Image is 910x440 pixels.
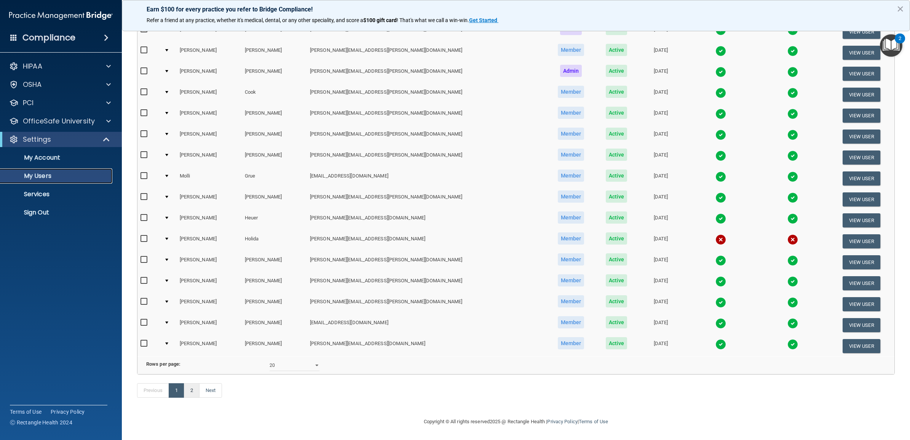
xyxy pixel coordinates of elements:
img: tick.e7d51cea.svg [715,276,726,287]
p: OSHA [23,80,42,89]
td: [DATE] [637,231,685,252]
a: Previous [137,383,169,398]
td: [DATE] [637,315,685,336]
td: [PERSON_NAME][EMAIL_ADDRESS][PERSON_NAME][DOMAIN_NAME] [307,42,546,63]
td: [PERSON_NAME] [242,189,307,210]
td: Heuer [242,210,307,231]
span: Active [606,149,627,161]
span: ! That's what we call a win-win. [397,17,469,23]
img: tick.e7d51cea.svg [787,318,798,329]
td: Holida [242,231,307,252]
span: Active [606,107,627,119]
button: View User [843,213,880,227]
button: View User [843,46,880,60]
span: Active [606,86,627,98]
span: Member [558,316,584,328]
img: tick.e7d51cea.svg [787,46,798,56]
a: 1 [169,383,184,398]
td: [PERSON_NAME] [177,294,242,315]
td: [PERSON_NAME] [177,126,242,147]
p: My Users [5,172,109,180]
a: Terms of Use [10,408,42,416]
td: [PERSON_NAME] [242,126,307,147]
td: [PERSON_NAME] [242,273,307,294]
td: [PERSON_NAME][EMAIL_ADDRESS][PERSON_NAME][DOMAIN_NAME] [307,63,546,84]
button: View User [843,109,880,123]
td: [PERSON_NAME] [177,42,242,63]
img: tick.e7d51cea.svg [715,150,726,161]
span: Ⓒ Rectangle Health 2024 [10,419,72,426]
a: Settings [9,135,110,144]
td: [PERSON_NAME] [242,336,307,356]
a: Privacy Policy [51,408,85,416]
img: tick.e7d51cea.svg [787,109,798,119]
div: Copyright © All rights reserved 2025 @ Rectangle Health | | [377,410,655,434]
td: [PERSON_NAME] [177,105,242,126]
h4: Compliance [22,32,75,43]
span: Member [558,253,584,266]
td: [PERSON_NAME] [242,42,307,63]
strong: $100 gift card [363,17,397,23]
td: [DATE] [637,21,685,42]
td: [PERSON_NAME] [177,147,242,168]
button: View User [843,25,880,39]
span: Active [606,128,627,140]
td: [PERSON_NAME] [177,84,242,105]
button: View User [843,339,880,353]
p: PCI [23,98,34,107]
strong: Get Started [469,17,497,23]
td: [PERSON_NAME] [177,273,242,294]
td: [PERSON_NAME] [242,315,307,336]
p: Sign Out [5,209,109,216]
td: [PERSON_NAME] [177,63,242,84]
td: [PERSON_NAME] [242,252,307,273]
button: View User [843,276,880,290]
td: [DATE] [637,294,685,315]
a: OSHA [9,80,111,89]
img: cross.ca9f0e7f.svg [715,234,726,245]
td: [PERSON_NAME] [242,21,307,42]
td: [PERSON_NAME] [177,315,242,336]
td: [DATE] [637,105,685,126]
button: View User [843,234,880,248]
td: [DATE] [637,189,685,210]
td: Cook [242,84,307,105]
td: Molli [177,168,242,189]
td: [PERSON_NAME] [177,231,242,252]
b: Rows per page: [146,361,180,367]
img: tick.e7d51cea.svg [715,339,726,350]
p: My Account [5,154,109,162]
a: 2 [184,383,200,398]
td: [PERSON_NAME][EMAIL_ADDRESS][DOMAIN_NAME] [307,231,546,252]
button: Close [897,3,904,15]
td: [PERSON_NAME] [242,147,307,168]
td: [DATE] [637,84,685,105]
p: OfficeSafe University [23,117,95,126]
p: Earn $100 for every practice you refer to Bridge Compliance! [147,6,885,13]
span: Active [606,316,627,328]
span: Member [558,232,584,245]
td: [PERSON_NAME][EMAIL_ADDRESS][PERSON_NAME][DOMAIN_NAME] [307,84,546,105]
td: [PERSON_NAME][EMAIL_ADDRESS][PERSON_NAME][DOMAIN_NAME] [307,105,546,126]
button: View User [843,150,880,165]
td: [PERSON_NAME][EMAIL_ADDRESS][PERSON_NAME][DOMAIN_NAME] [307,189,546,210]
td: [PERSON_NAME] [177,21,242,42]
img: tick.e7d51cea.svg [787,255,798,266]
img: tick.e7d51cea.svg [787,213,798,224]
a: HIPAA [9,62,111,71]
span: Member [558,128,584,140]
td: [PERSON_NAME][EMAIL_ADDRESS][DOMAIN_NAME] [307,336,546,356]
img: tick.e7d51cea.svg [715,318,726,329]
a: Terms of Use [579,419,608,424]
a: Next [199,383,222,398]
span: Member [558,190,584,203]
td: [DATE] [637,252,685,273]
a: PCI [9,98,111,107]
span: Member [558,295,584,307]
span: Active [606,170,627,182]
span: Member [558,86,584,98]
td: [DATE] [637,147,685,168]
img: tick.e7d51cea.svg [715,297,726,308]
button: View User [843,171,880,186]
img: tick.e7d51cea.svg [787,150,798,161]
